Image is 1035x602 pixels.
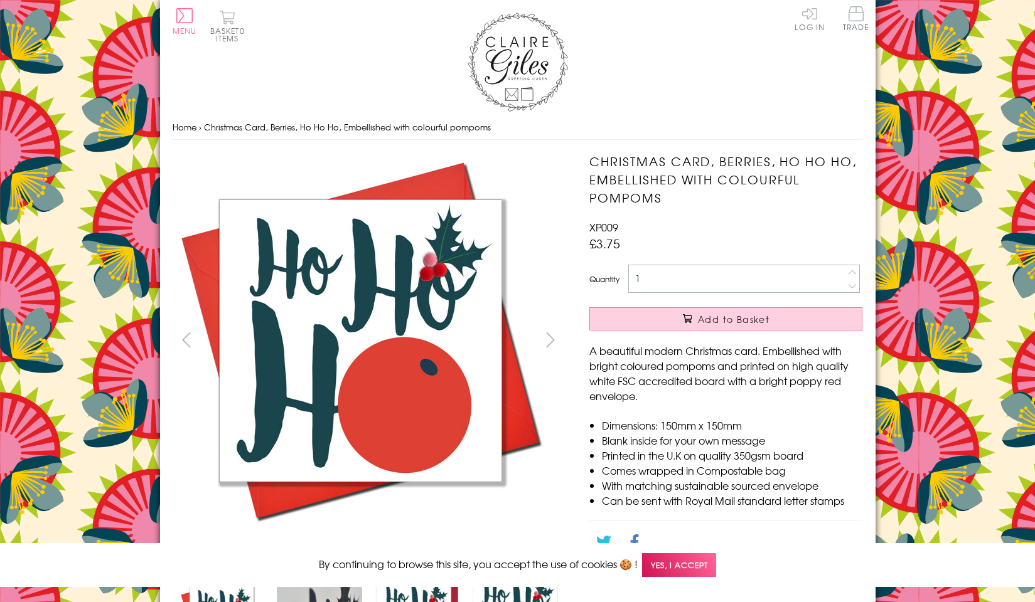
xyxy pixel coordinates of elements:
[589,152,862,206] h1: Christmas Card, Berries, Ho Ho Ho, Embellished with colourful pompoms
[172,152,549,529] img: Christmas Card, Berries, Ho Ho Ho, Embellished with colourful pompoms
[843,6,869,33] a: Trade
[602,418,862,433] li: Dimensions: 150mm x 150mm
[536,325,564,354] button: next
[173,541,565,556] h3: More views
[602,478,862,493] li: With matching sustainable sourced envelope
[843,6,869,31] span: Trade
[602,433,862,448] li: Blank inside for your own message
[589,273,619,285] label: Quantity
[589,307,862,330] button: Add to Basket
[602,493,862,508] li: Can be sent with Royal Mail standard letter stamps
[173,115,863,140] nav: breadcrumbs
[173,325,201,354] button: prev
[602,463,862,478] li: Comes wrapped in Compostable bag
[173,121,196,133] a: Home
[795,6,825,31] a: Log In
[173,8,197,34] button: Menu
[204,121,491,133] span: Christmas Card, Berries, Ho Ho Ho, Embellished with colourful pompoms
[173,25,197,36] span: Menu
[199,121,201,133] span: ›
[468,13,568,112] img: Claire Giles Greetings Cards
[589,343,862,403] p: A beautiful modern Christmas card. Embellished with bright coloured pompoms and printed on high q...
[642,553,716,578] span: Yes, I accept
[589,235,620,252] span: £3.75
[216,25,245,44] span: 0 items
[602,448,862,463] li: Printed in the U.K on quality 350gsm board
[589,219,618,235] span: XP009
[564,152,941,529] img: Christmas Card, Berries, Ho Ho Ho, Embellished with colourful pompoms
[210,10,245,42] button: Basket0 items
[698,313,770,325] span: Add to Basket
